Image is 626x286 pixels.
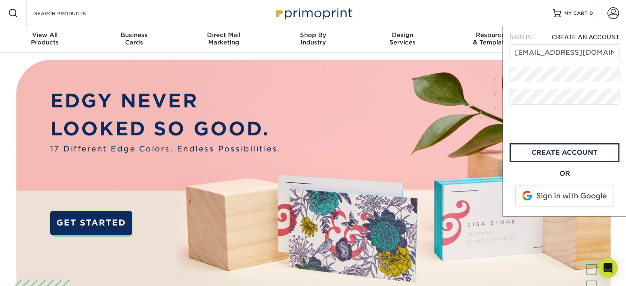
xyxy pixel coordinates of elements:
a: Shop ByIndustry [268,26,358,53]
p: LOOKED SO GOOD. [50,115,281,143]
input: SEARCH PRODUCTS..... [33,8,114,18]
input: Email [510,44,619,60]
div: & Templates [447,31,536,46]
span: Business [89,31,179,39]
span: Resources [447,31,536,39]
iframe: reCAPTCHA [510,111,620,140]
p: EDGY NEVER [50,87,281,115]
div: Industry [268,31,358,46]
span: CREATE AN ACCOUNT [552,34,619,40]
a: DesignServices [358,26,447,53]
a: GET STARTED [50,211,132,235]
a: create account [510,143,619,162]
span: Shop By [268,31,358,39]
span: MY CART [564,10,588,17]
span: Design [358,31,447,39]
span: 0 [589,10,593,16]
img: Primoprint [272,4,354,22]
div: OR [510,169,619,179]
div: Open Intercom Messenger [598,258,618,278]
a: Resources& Templates [447,26,536,53]
span: SIGN IN [510,34,532,40]
a: BusinessCards [89,26,179,53]
div: Services [358,31,447,46]
div: Cards [89,31,179,46]
div: Marketing [179,31,268,46]
span: Direct Mail [179,31,268,39]
span: 17 Different Edge Colors. Endless Possibilities. [50,143,281,154]
a: Direct MailMarketing [179,26,268,53]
